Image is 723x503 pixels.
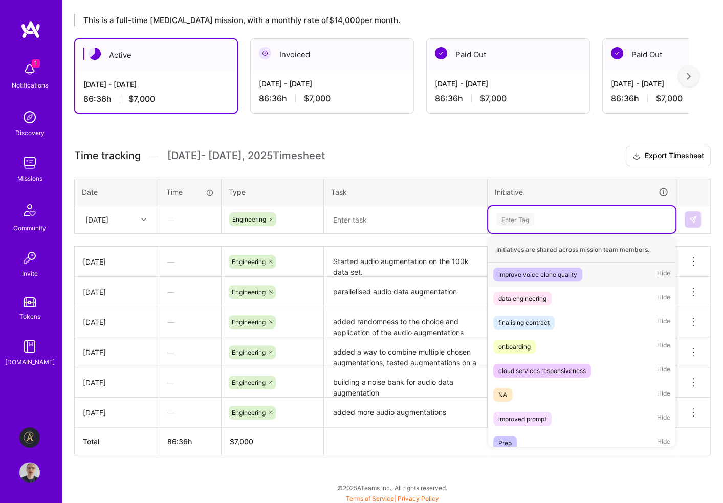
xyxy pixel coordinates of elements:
[222,428,324,455] th: $7,000
[159,369,221,396] div: —
[325,278,486,306] textarea: parallelised audio data augmentation
[657,316,670,330] span: Hide
[687,73,691,80] img: right
[83,407,150,418] div: [DATE]
[232,258,266,266] span: Engineering
[160,206,221,233] div: —
[19,59,40,80] img: bell
[159,399,221,426] div: —
[17,427,42,448] a: Aldea: Transforming Behavior Change Through AI-Driven Coaching
[232,409,266,417] span: Engineering
[19,462,40,483] img: User Avatar
[17,198,42,223] img: Community
[19,152,40,173] img: teamwork
[656,93,683,104] span: $7,000
[346,495,439,502] span: |
[89,48,101,60] img: Active
[83,377,150,388] div: [DATE]
[74,149,141,162] span: Time tracking
[159,278,221,305] div: —
[496,211,534,227] div: Enter Tag
[19,311,40,322] div: Tokens
[498,438,512,448] div: Prep
[657,436,670,450] span: Hide
[232,288,266,296] span: Engineering
[325,248,486,276] textarea: Started audio augmentation on the 100k data set.
[626,146,711,166] button: Export Timesheet
[17,173,42,184] div: Missions
[611,47,623,59] img: Paid Out
[19,427,40,448] img: Aldea: Transforming Behavior Change Through AI-Driven Coaching
[657,388,670,402] span: Hide
[498,341,531,352] div: onboarding
[83,287,150,297] div: [DATE]
[259,93,405,104] div: 86:36 h
[435,78,581,89] div: [DATE] - [DATE]
[19,336,40,357] img: guide book
[657,412,670,426] span: Hide
[22,268,38,279] div: Invite
[498,389,507,400] div: NA
[325,368,486,397] textarea: building a noise bank for audio data augmentation
[232,348,266,356] span: Engineering
[24,297,36,307] img: tokens
[5,357,55,367] div: [DOMAIN_NAME]
[128,94,155,104] span: $7,000
[19,248,40,268] img: Invite
[20,20,41,39] img: logo
[15,127,45,138] div: Discovery
[657,364,670,378] span: Hide
[427,39,589,70] div: Paid Out
[85,214,108,225] div: [DATE]
[83,94,229,104] div: 86:36 h
[498,413,546,424] div: improved prompt
[83,347,150,358] div: [DATE]
[325,338,486,366] textarea: added a way to combine multiple chosen augmentations, tested augmentations on a short sample audio
[324,179,488,205] th: Task
[488,237,675,263] div: Initiatives are shared across mission team members.
[657,340,670,354] span: Hide
[232,318,266,326] span: Engineering
[498,269,577,280] div: Improve voice clone quality
[632,151,641,162] i: icon Download
[19,107,40,127] img: discovery
[304,93,331,104] span: $7,000
[325,399,486,427] textarea: added more audio augmentations
[159,339,221,366] div: —
[222,179,324,205] th: Type
[61,475,723,500] div: © 2025 ATeams Inc., All rights reserved.
[657,268,670,281] span: Hide
[259,78,405,89] div: [DATE] - [DATE]
[75,428,159,455] th: Total
[435,93,581,104] div: 86:36 h
[232,215,266,223] span: Engineering
[346,495,394,502] a: Terms of Service
[498,365,586,376] div: cloud services responsiveness
[259,47,271,59] img: Invoiced
[498,317,550,328] div: finalising contract
[251,39,413,70] div: Invoiced
[325,308,486,336] textarea: added randomness to the choice and application of the audio augmentations
[83,256,150,267] div: [DATE]
[232,379,266,386] span: Engineering
[498,293,546,304] div: data engineering
[75,39,237,71] div: Active
[12,80,48,91] div: Notifications
[32,59,40,68] span: 1
[159,248,221,275] div: —
[141,217,146,222] i: icon Chevron
[495,186,669,198] div: Initiative
[83,317,150,327] div: [DATE]
[159,428,222,455] th: 86:36h
[398,495,439,502] a: Privacy Policy
[435,47,447,59] img: Paid Out
[159,309,221,336] div: —
[689,215,697,224] img: Submit
[17,462,42,483] a: User Avatar
[167,149,325,162] span: [DATE] - [DATE] , 2025 Timesheet
[74,14,689,26] div: This is a full-time [MEDICAL_DATA] mission, with a monthly rate of $14,000 per month.
[13,223,46,233] div: Community
[83,79,229,90] div: [DATE] - [DATE]
[75,179,159,205] th: Date
[166,187,214,198] div: Time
